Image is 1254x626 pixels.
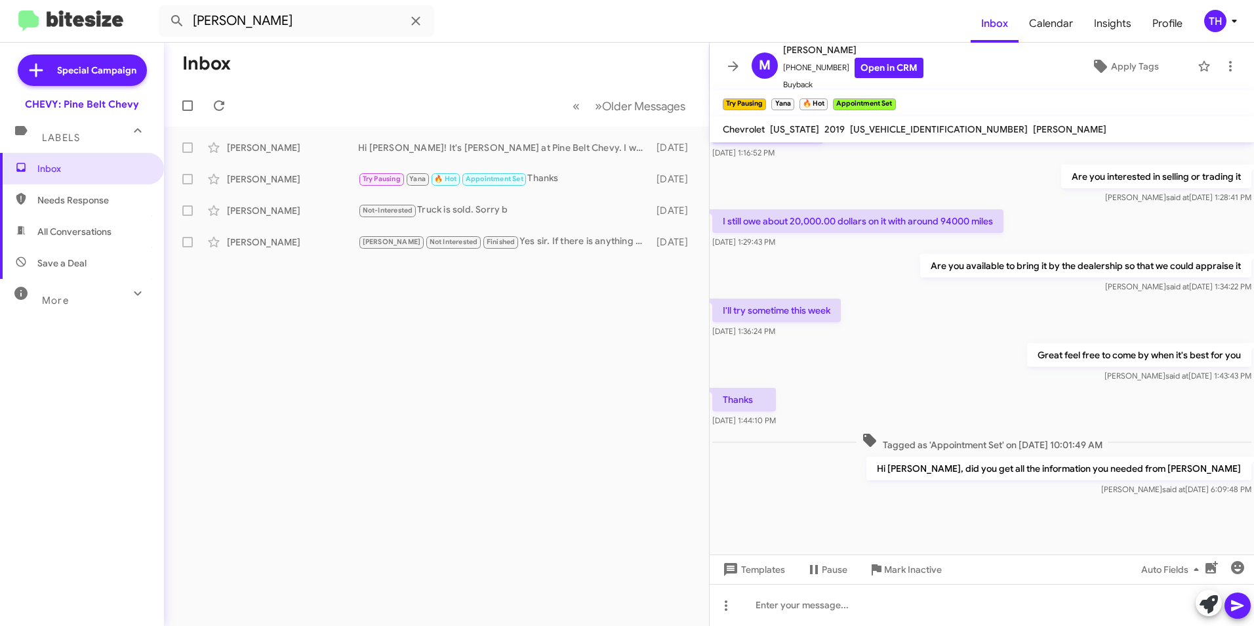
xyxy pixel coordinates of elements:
[771,98,794,110] small: Yana
[712,209,1003,233] p: I still owe about 20,000.00 dollars on it with around 94000 miles
[182,53,231,74] h1: Inbox
[712,388,776,411] p: Thanks
[971,5,1019,43] a: Inbox
[770,123,819,135] span: [US_STATE]
[850,123,1028,135] span: [US_VEHICLE_IDENTIFICATION_NUMBER]
[227,173,358,186] div: [PERSON_NAME]
[1204,10,1226,32] div: TH
[1083,5,1142,43] a: Insights
[1019,5,1083,43] a: Calendar
[227,141,358,154] div: [PERSON_NAME]
[466,175,523,183] span: Appointment Set
[358,171,651,186] div: Thanks
[712,299,841,322] p: I'll try sometime this week
[1105,282,1251,291] span: [PERSON_NAME] [DATE] 1:34:22 PM
[884,558,942,581] span: Mark Inactive
[409,175,426,183] span: Yana
[1141,558,1204,581] span: Auto Fields
[1058,54,1191,78] button: Apply Tags
[159,5,434,37] input: Search
[783,42,923,58] span: [PERSON_NAME]
[1104,371,1251,381] span: [PERSON_NAME] [DATE] 1:43:43 PM
[42,295,69,306] span: More
[1027,343,1251,367] p: Great feel free to come by when it's best for you
[1165,371,1188,381] span: said at
[712,326,775,336] span: [DATE] 1:36:24 PM
[822,558,847,581] span: Pause
[920,254,1251,278] p: Are you available to bring it by the dealership so that we could appraise it
[783,78,923,91] span: Buyback
[430,238,478,246] span: Not Interested
[712,415,776,425] span: [DATE] 1:44:10 PM
[1166,282,1189,291] span: said at
[573,98,580,114] span: «
[1105,192,1251,202] span: [PERSON_NAME] [DATE] 1:28:41 PM
[602,99,685,114] span: Older Messages
[1162,484,1185,494] span: said at
[1166,192,1189,202] span: said at
[358,234,651,249] div: Yes sir. If there is anything we can help you with in the future please let me know.
[57,64,136,77] span: Special Campaign
[363,175,401,183] span: Try Pausing
[37,162,149,175] span: Inbox
[42,132,80,144] span: Labels
[783,58,923,78] span: [PHONE_NUMBER]
[651,236,698,249] div: [DATE]
[858,558,952,581] button: Mark Inactive
[723,98,766,110] small: Try Pausing
[1111,54,1159,78] span: Apply Tags
[595,98,602,114] span: »
[1101,484,1251,494] span: [PERSON_NAME] [DATE] 6:09:48 PM
[1131,558,1215,581] button: Auto Fields
[587,93,693,119] button: Next
[434,175,456,183] span: 🔥 Hot
[1061,165,1251,188] p: Are you interested in selling or trading it
[759,55,771,76] span: M
[857,432,1108,451] span: Tagged as 'Appointment Set' on [DATE] 10:01:49 AM
[358,203,651,218] div: Truck is sold. Sorry b
[651,173,698,186] div: [DATE]
[227,236,358,249] div: [PERSON_NAME]
[651,141,698,154] div: [DATE]
[866,457,1251,480] p: Hi [PERSON_NAME], did you get all the information you needed from [PERSON_NAME]
[18,54,147,86] a: Special Campaign
[227,204,358,217] div: [PERSON_NAME]
[712,237,775,247] span: [DATE] 1:29:43 PM
[358,141,651,154] div: Hi [PERSON_NAME]! It's [PERSON_NAME] at Pine Belt Chevy. I wanted to check in and thank you for r...
[720,558,785,581] span: Templates
[855,58,923,78] a: Open in CRM
[37,257,87,270] span: Save a Deal
[363,206,413,215] span: Not-Interested
[37,194,149,207] span: Needs Response
[363,238,421,246] span: [PERSON_NAME]
[796,558,858,581] button: Pause
[1142,5,1193,43] a: Profile
[833,98,895,110] small: Appointment Set
[712,148,775,157] span: [DATE] 1:16:52 PM
[565,93,588,119] button: Previous
[723,123,765,135] span: Chevrolet
[651,204,698,217] div: [DATE]
[25,98,139,111] div: CHEVY: Pine Belt Chevy
[487,238,516,246] span: Finished
[37,225,111,238] span: All Conversations
[1193,10,1240,32] button: TH
[565,93,693,119] nav: Page navigation example
[799,98,828,110] small: 🔥 Hot
[710,558,796,581] button: Templates
[824,123,845,135] span: 2019
[1033,123,1106,135] span: [PERSON_NAME]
